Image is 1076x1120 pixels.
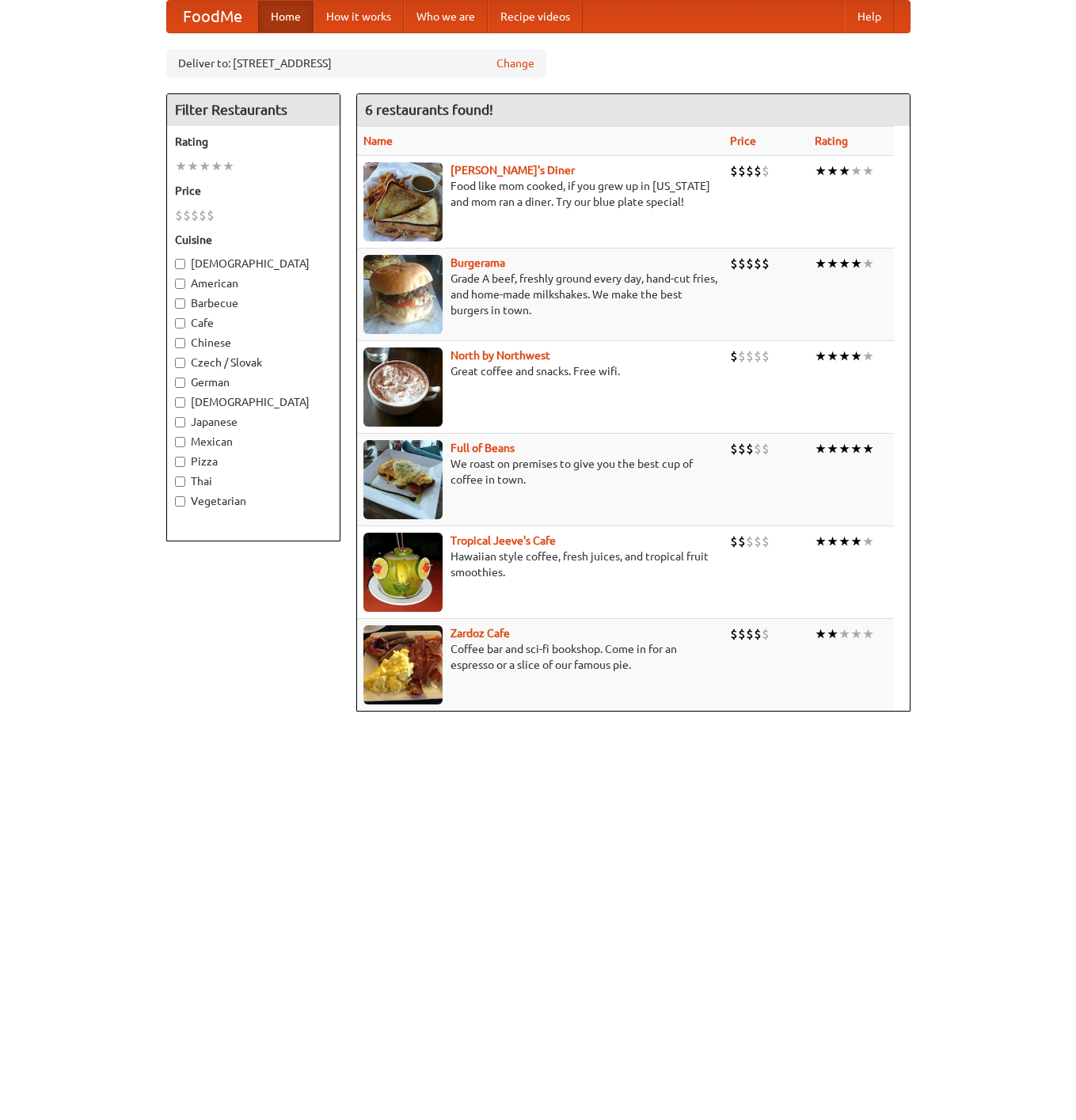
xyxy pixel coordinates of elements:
[754,533,762,550] li: $
[762,533,770,550] li: $
[746,347,754,365] li: $
[175,207,183,224] li: $
[175,473,332,489] label: Thai
[175,454,332,469] label: Pizza
[175,183,332,199] h5: Price
[746,162,754,180] li: $
[175,134,332,150] h5: Rating
[754,440,762,457] li: $
[838,533,850,550] li: ★
[175,318,185,328] input: Cafe
[451,164,575,177] a: [PERSON_NAME]'s Diner
[862,625,874,643] li: ★
[363,625,443,704] img: zardoz.jpg
[754,347,762,365] li: $
[850,440,862,457] li: ★
[175,397,185,408] input: [DEMOGRAPHIC_DATA]
[175,476,185,487] input: Thai
[175,414,332,430] label: Japanese
[363,255,443,334] img: burgerama.jpg
[850,255,862,272] li: ★
[175,417,185,427] input: Japanese
[175,496,185,507] input: Vegetarian
[850,347,862,365] li: ★
[175,315,332,331] label: Cafe
[746,625,754,643] li: $
[738,347,746,365] li: $
[838,625,850,643] li: ★
[314,1,404,32] a: How it works
[451,534,556,547] a: Tropical Jeeve's Cafe
[815,162,827,180] li: ★
[363,641,717,673] p: Coffee bar and sci-fi bookshop. Come in for an espresso or a slice of our famous pie.
[827,347,838,365] li: ★
[754,255,762,272] li: $
[850,533,862,550] li: ★
[762,440,770,457] li: $
[730,135,756,147] a: Price
[762,347,770,365] li: $
[175,378,185,388] input: German
[746,533,754,550] li: $
[862,440,874,457] li: ★
[838,255,850,272] li: ★
[738,533,746,550] li: $
[175,259,185,269] input: [DEMOGRAPHIC_DATA]
[175,374,332,390] label: German
[207,207,215,224] li: $
[746,255,754,272] li: $
[175,434,332,450] label: Mexican
[845,1,894,32] a: Help
[175,279,185,289] input: American
[827,162,838,180] li: ★
[730,255,738,272] li: $
[754,625,762,643] li: $
[175,338,185,348] input: Chinese
[258,1,314,32] a: Home
[488,1,583,32] a: Recipe videos
[862,162,874,180] li: ★
[175,493,332,509] label: Vegetarian
[730,347,738,365] li: $
[363,456,717,488] p: We roast on premises to give you the best cup of coffee in town.
[762,162,770,180] li: $
[191,207,199,224] li: $
[222,158,234,175] li: ★
[738,255,746,272] li: $
[175,158,187,175] li: ★
[175,358,185,368] input: Czech / Slovak
[730,440,738,457] li: $
[738,162,746,180] li: $
[175,457,185,467] input: Pizza
[815,533,827,550] li: ★
[175,437,185,447] input: Mexican
[175,298,185,309] input: Barbecue
[850,625,862,643] li: ★
[451,256,505,269] a: Burgerama
[827,533,838,550] li: ★
[451,442,515,454] a: Full of Beans
[850,162,862,180] li: ★
[363,440,443,519] img: beans.jpg
[815,255,827,272] li: ★
[838,347,850,365] li: ★
[365,102,493,117] ng-pluralize: 6 restaurants found!
[363,347,443,427] img: north.jpg
[363,549,717,580] p: Hawaiian style coffee, fresh juices, and tropical fruit smoothies.
[730,533,738,550] li: $
[363,178,717,210] p: Food like mom cooked, if you grew up in [US_STATE] and mom ran a diner. Try our blue plate special!
[730,162,738,180] li: $
[199,207,207,224] li: $
[496,55,534,71] a: Change
[187,158,199,175] li: ★
[211,158,222,175] li: ★
[762,625,770,643] li: $
[167,94,340,126] h4: Filter Restaurants
[363,162,443,241] img: sallys.jpg
[451,627,510,640] a: Zardoz Cafe
[451,349,550,362] b: North by Northwest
